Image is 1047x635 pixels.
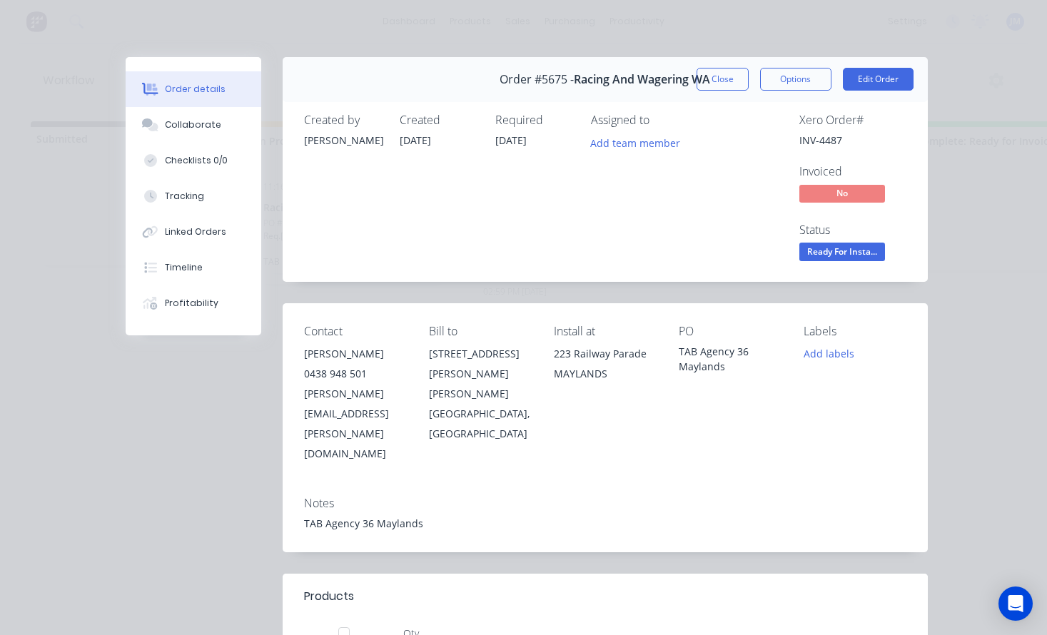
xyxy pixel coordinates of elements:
[165,154,228,167] div: Checklists 0/0
[304,384,406,464] div: [PERSON_NAME][EMAIL_ADDRESS][PERSON_NAME][DOMAIN_NAME]
[799,185,885,203] span: No
[165,261,203,274] div: Timeline
[679,344,781,374] div: TAB Agency 36 Maylands
[799,243,885,264] button: Ready For Insta...
[126,143,261,178] button: Checklists 0/0
[804,325,906,338] div: Labels
[429,344,531,444] div: [STREET_ADDRESS][PERSON_NAME][PERSON_NAME][GEOGRAPHIC_DATA], [GEOGRAPHIC_DATA]
[400,133,431,147] span: [DATE]
[495,113,574,127] div: Required
[400,113,478,127] div: Created
[591,113,734,127] div: Assigned to
[495,133,527,147] span: [DATE]
[554,325,656,338] div: Install at
[554,344,656,390] div: 223 Railway Parade MAYLANDS
[429,325,531,338] div: Bill to
[304,588,354,605] div: Products
[165,297,218,310] div: Profitability
[796,344,861,363] button: Add labels
[304,344,406,464] div: [PERSON_NAME]0438 948 501[PERSON_NAME][EMAIL_ADDRESS][PERSON_NAME][DOMAIN_NAME]
[591,133,688,152] button: Add team member
[574,73,710,86] span: Racing And Wagering WA
[165,190,204,203] div: Tracking
[126,178,261,214] button: Tracking
[304,113,383,127] div: Created by
[126,107,261,143] button: Collaborate
[304,364,406,384] div: 0438 948 501
[799,243,885,260] span: Ready For Insta...
[799,165,906,178] div: Invoiced
[126,285,261,321] button: Profitability
[165,225,226,238] div: Linked Orders
[429,344,531,384] div: [STREET_ADDRESS][PERSON_NAME]
[697,68,749,91] button: Close
[679,325,781,338] div: PO
[554,344,656,384] div: 223 Railway Parade MAYLANDS
[304,133,383,148] div: [PERSON_NAME]
[126,71,261,107] button: Order details
[126,214,261,250] button: Linked Orders
[799,133,906,148] div: INV-4487
[126,250,261,285] button: Timeline
[799,113,906,127] div: Xero Order #
[165,118,221,131] div: Collaborate
[165,83,226,96] div: Order details
[304,344,406,364] div: [PERSON_NAME]
[429,384,531,444] div: [PERSON_NAME][GEOGRAPHIC_DATA], [GEOGRAPHIC_DATA]
[582,133,687,152] button: Add team member
[799,223,906,237] div: Status
[304,497,906,510] div: Notes
[998,586,1033,621] div: Open Intercom Messenger
[760,68,831,91] button: Options
[843,68,914,91] button: Edit Order
[304,516,906,531] div: TAB Agency 36 Maylands
[500,73,574,86] span: Order #5675 -
[304,325,406,338] div: Contact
